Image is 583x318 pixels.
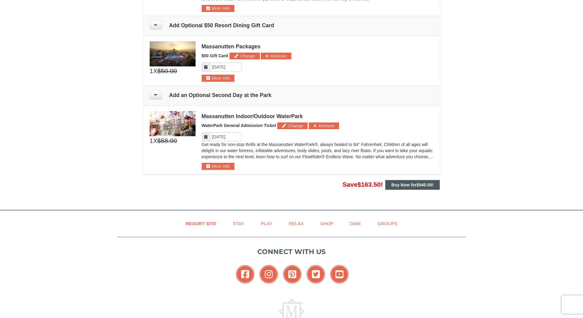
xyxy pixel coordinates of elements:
h4: Add an Optional Second Day at the Park [150,92,434,98]
a: Resort Site [178,217,224,230]
strong: Buy Now for ! [391,182,434,187]
div: Massanutten Packages [202,43,434,50]
button: Remove [261,53,291,59]
button: Change [277,122,308,129]
button: Change [230,53,260,59]
a: Shop [313,217,341,230]
button: Buy Now for$940.50! [385,180,440,190]
span: X [153,136,157,145]
span: X [153,66,157,76]
a: Dine [342,217,368,230]
p: Get ready for non-stop thrills at the Massanutten WaterPark®, always heated to 84° Fahrenheit. Ch... [202,141,434,160]
div: Massanutten Indoor/Outdoor WaterPark [202,113,434,119]
a: Relax [281,217,311,230]
button: Remove [309,122,339,129]
button: More Info [202,75,234,81]
span: WaterPark General Admission Ticket [202,123,276,128]
p: Connect with us [117,247,466,257]
img: 6619879-1.jpg [150,41,196,66]
span: $58.00 [157,136,177,145]
span: $940.50 [417,182,432,187]
a: Play [253,217,280,230]
span: 1 [150,66,153,76]
img: 6619917-1403-22d2226d.jpg [150,111,196,136]
span: $163.50 [357,181,381,188]
button: More Info [202,5,234,12]
a: Groups [370,217,405,230]
span: $50.00 [157,66,177,76]
span: $50 Gift Card [202,53,228,58]
span: Save ! [342,181,383,188]
a: Stay [225,217,252,230]
h4: Add Optional $50 Resort Dining Gift Card [150,22,434,28]
button: More Info [202,163,234,170]
span: 1 [150,136,153,145]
